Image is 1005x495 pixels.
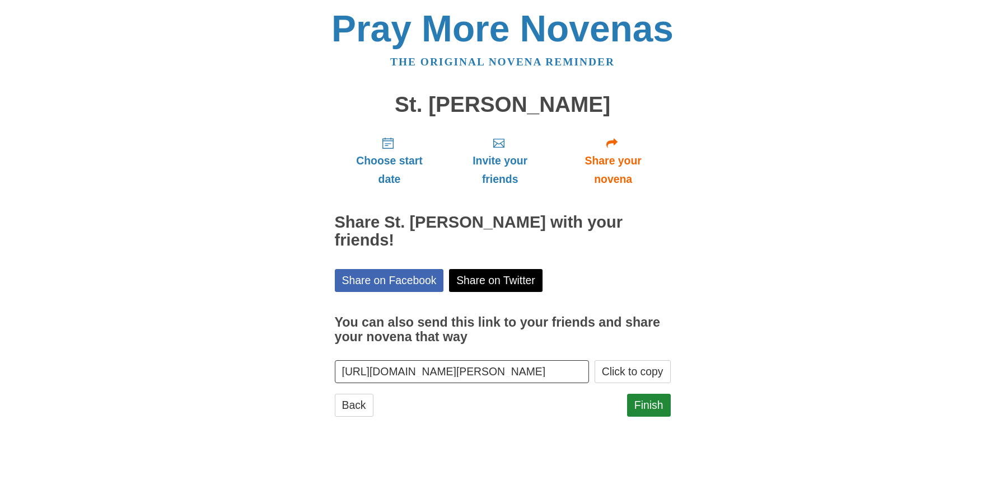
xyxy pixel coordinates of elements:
h1: St. [PERSON_NAME] [335,93,671,117]
a: Share on Facebook [335,269,444,292]
a: Finish [627,394,671,417]
h3: You can also send this link to your friends and share your novena that way [335,315,671,344]
a: Pray More Novenas [331,8,674,49]
a: Share on Twitter [449,269,543,292]
span: Choose start date [346,152,433,188]
span: Share your novena [567,152,660,188]
button: Click to copy [595,360,671,383]
a: Invite your friends [444,128,555,194]
span: Invite your friends [455,152,544,188]
a: Share your novena [556,128,671,194]
a: The original novena reminder [390,56,615,68]
h2: Share St. [PERSON_NAME] with your friends! [335,214,671,249]
a: Back [335,394,373,417]
a: Choose start date [335,128,445,194]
